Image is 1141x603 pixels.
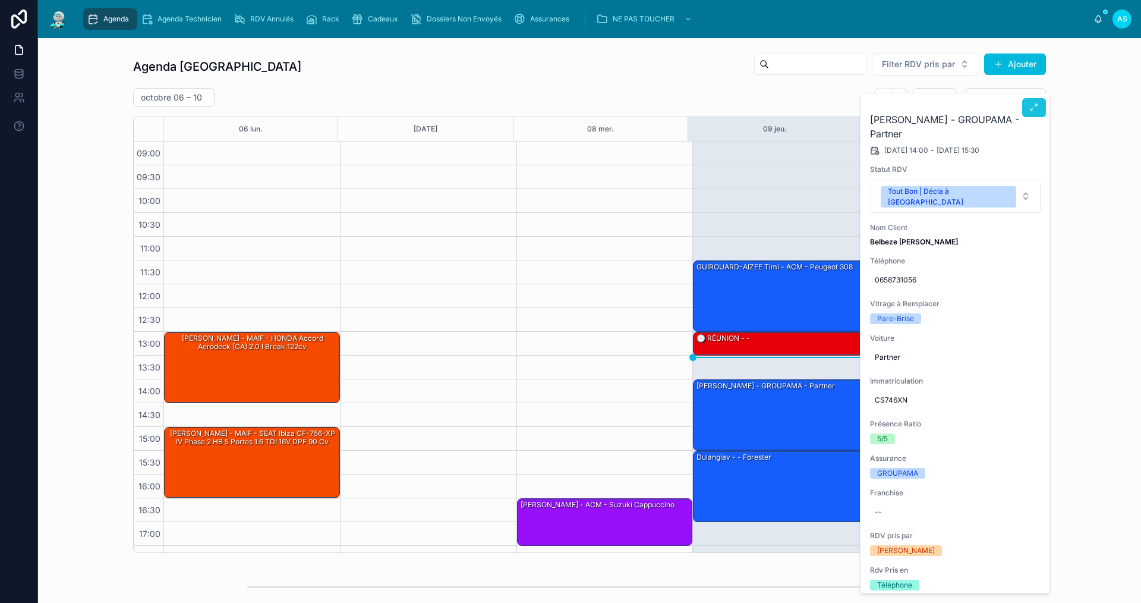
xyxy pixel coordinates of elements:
span: 0658731056 [875,275,1036,285]
div: -- [875,507,882,517]
img: App logo [48,10,69,29]
span: 16:00 [135,481,163,491]
span: Cadeaux [368,14,398,24]
span: Statut RDV [870,165,1041,174]
button: Select Button [872,53,979,76]
span: 12:00 [135,291,163,301]
span: Nom Client [870,223,1041,233]
div: Téléphone [877,580,912,591]
span: CS746XN [875,395,1036,405]
div: [PERSON_NAME] - GROUPAMA - Partner [695,381,836,391]
a: Cadeaux [348,8,406,30]
span: Assurances [530,14,569,24]
span: Partner [875,353,1036,362]
h1: Agenda [GEOGRAPHIC_DATA] [133,58,301,75]
div: [PERSON_NAME] [877,545,935,556]
span: Rack [322,14,339,24]
span: [DATE] 14:00 [884,146,928,155]
span: Immatriculation [870,376,1041,386]
span: - [931,146,934,155]
a: Rack [302,8,348,30]
span: 10:30 [135,219,163,230]
button: Ajouter [984,54,1046,75]
button: Next [891,89,908,107]
div: GROUPAMA [877,468,918,479]
span: Agenda [103,14,129,24]
span: 17:00 [136,529,163,539]
button: [DATE] [414,117,437,141]
span: Agenda Technicien [157,14,222,24]
span: Présence Ratio [870,419,1041,429]
div: [PERSON_NAME] - GROUPAMA - Partner [694,380,868,450]
div: Dulangiav - - Forester [695,452,773,463]
strong: Belbeze [PERSON_NAME] [870,237,958,246]
button: [DATE] [913,88,956,107]
div: [PERSON_NAME] - MAIF - HONDA Accord Aerodeck (CA) 2.0 i Break 122cv [166,333,339,353]
a: Agenda Technicien [137,8,230,30]
span: Téléphone [870,256,1041,266]
div: scrollable content [78,6,1093,32]
div: [PERSON_NAME] - MAIF - SEAT Ibiza CF-756-XP IV Phase 2 HB 5 Portes 1.6 TDI 16V DPF 90 cv [165,428,339,498]
div: [PERSON_NAME] - ACM - suzuki cappuccino [519,500,676,510]
a: NE PAS TOUCHER [592,8,698,30]
button: 08 mer. [587,117,614,141]
button: 09 jeu. [763,117,787,141]
span: [DATE] 15:30 [937,146,979,155]
span: 12:30 [135,315,163,325]
span: AS [1117,14,1127,24]
span: Voiture [870,334,1041,343]
div: [PERSON_NAME] - MAIF - SEAT Ibiza CF-756-XP IV Phase 2 HB 5 Portes 1.6 TDI 16V DPF 90 cv [166,428,339,448]
span: 16:30 [135,505,163,515]
a: Dossiers Non Envoyés [406,8,510,30]
button: 06 lun. [239,117,263,141]
h2: [PERSON_NAME] - GROUPAMA - Partner [870,112,1041,141]
span: Vitrage à Remplacer [870,299,1041,309]
span: 13:30 [135,362,163,372]
div: [PERSON_NAME] - MAIF - HONDA Accord Aerodeck (CA) 2.0 i Break 122cv [165,332,339,403]
span: 09:30 [134,172,163,182]
h2: octobre 06 – 10 [141,92,202,103]
button: Select Button [871,180,1041,213]
span: Rdv Pris en [870,566,1041,575]
div: 🕒 RÉUNION - - [694,332,868,355]
div: GUIROUARD-AIZEE Timi - ACM - Peugeot 308 [694,261,868,331]
span: 11:00 [137,243,163,253]
a: Agenda [83,8,137,30]
span: 17:30 [136,552,163,563]
span: 13:00 [135,338,163,348]
span: 11:30 [137,267,163,277]
span: 15:30 [136,457,163,467]
div: [PERSON_NAME] - ACM - suzuki cappuccino [518,499,692,545]
span: Assurance [870,454,1041,463]
span: 14:30 [135,410,163,420]
button: Back [874,89,891,107]
span: 10:00 [135,196,163,206]
a: Assurances [510,8,578,30]
div: 5/5 [877,434,888,444]
span: Dossiers Non Envoyés [427,14,502,24]
span: Franchise [870,488,1041,498]
div: GUIROUARD-AIZEE Timi - ACM - Peugeot 308 [695,262,854,272]
button: Work week [966,88,1046,107]
span: RDV Annulés [250,14,294,24]
span: 15:00 [136,434,163,444]
div: Pare-Brise [877,313,914,324]
span: NE PAS TOUCHER [613,14,674,24]
span: 09:00 [134,148,163,158]
a: RDV Annulés [230,8,302,30]
span: 14:00 [135,386,163,396]
span: RDV pris par [870,531,1041,541]
span: Filter RDV pris par [882,58,955,70]
div: Tout Bon | Décla à [GEOGRAPHIC_DATA] [888,186,1009,208]
div: Dulangiav - - Forester [694,451,868,522]
div: 🕒 RÉUNION - - [695,333,751,344]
